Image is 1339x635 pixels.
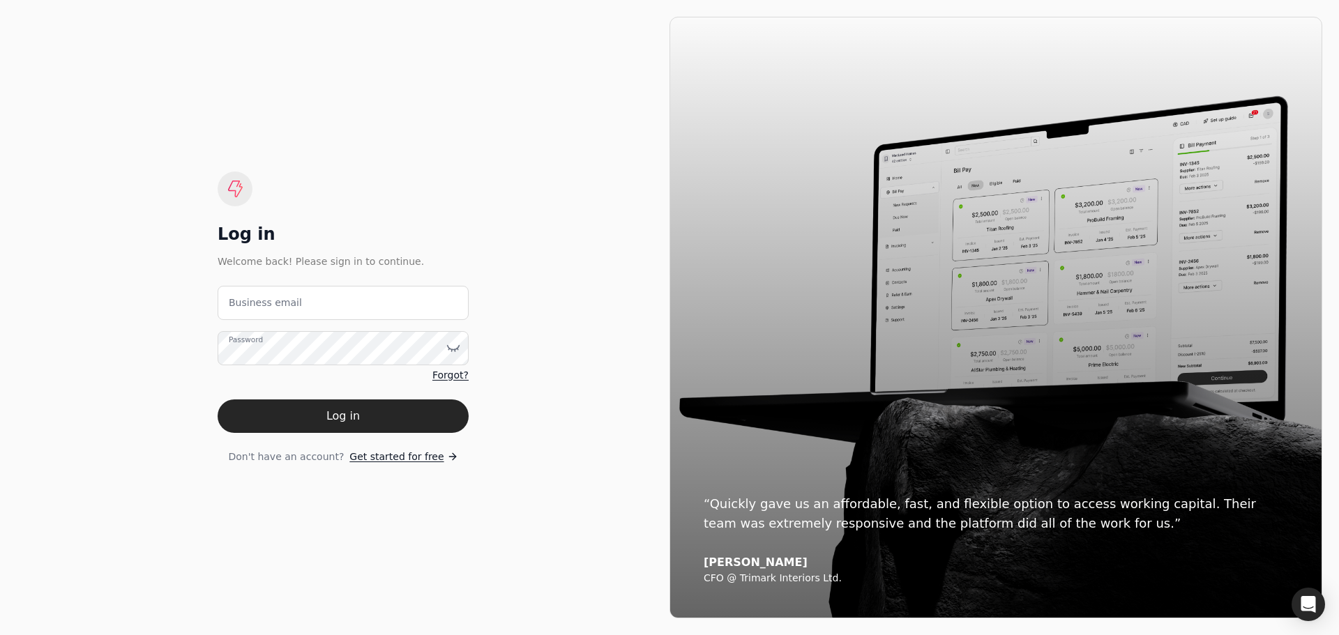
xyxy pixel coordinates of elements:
a: Get started for free [349,450,457,464]
div: Welcome back! Please sign in to continue. [218,254,469,269]
div: [PERSON_NAME] [704,556,1288,569]
div: Log in [218,223,469,245]
span: Don't have an account? [228,450,344,464]
label: Password [229,334,263,345]
div: “Quickly gave us an affordable, fast, and flexible option to access working capital. Their team w... [704,494,1288,533]
span: Get started for free [349,450,444,464]
div: Open Intercom Messenger [1292,588,1325,621]
div: CFO @ Trimark Interiors Ltd. [704,572,1288,585]
label: Business email [229,296,302,310]
a: Forgot? [432,368,469,383]
button: Log in [218,399,469,433]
